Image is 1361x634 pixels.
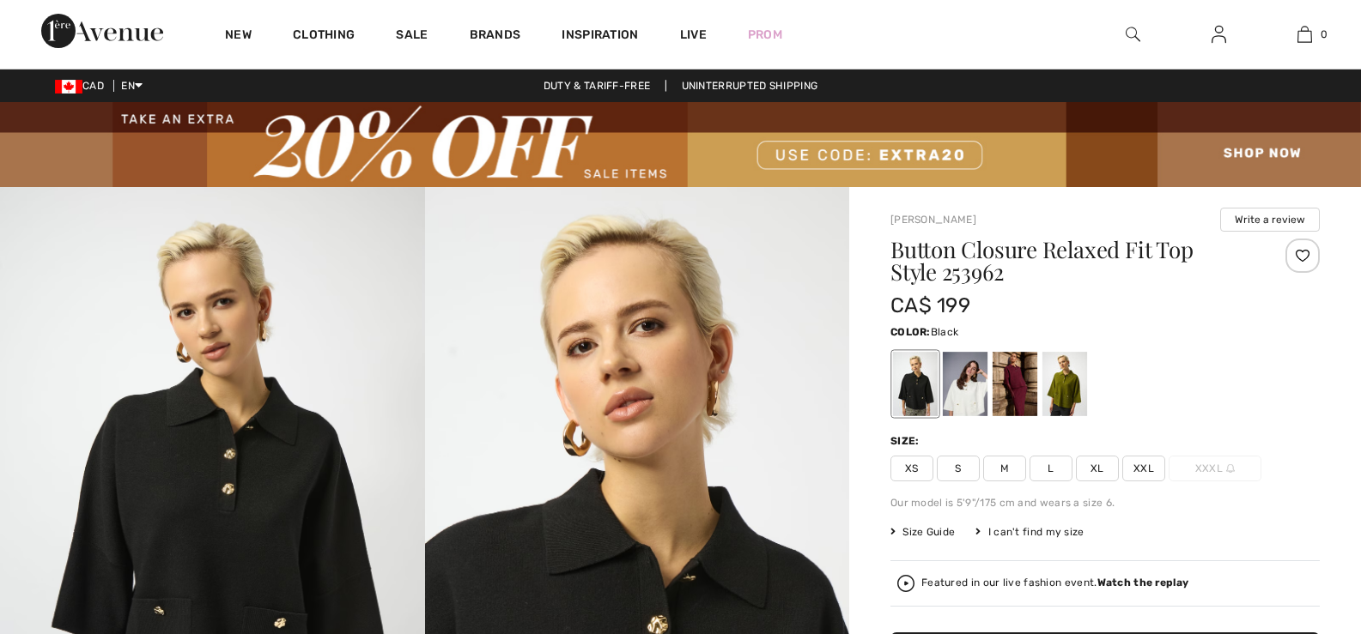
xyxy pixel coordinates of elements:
[1226,464,1235,473] img: ring-m.svg
[1212,24,1226,45] img: My Info
[890,495,1320,510] div: Our model is 5'9"/175 cm and wears a size 6.
[1262,24,1346,45] a: 0
[1297,24,1312,45] img: My Bag
[41,14,163,48] img: 1ère Avenue
[890,239,1249,283] h1: Button Closure Relaxed Fit Top Style 253962
[893,352,938,416] div: Black
[1122,456,1165,481] span: XXL
[562,27,638,45] span: Inspiration
[890,433,923,449] div: Size:
[1097,577,1189,589] strong: Watch the replay
[890,326,931,338] span: Color:
[921,577,1188,589] div: Featured in our live fashion event.
[890,214,976,226] a: [PERSON_NAME]
[931,326,959,338] span: Black
[993,352,1037,416] div: Merlot
[470,27,521,45] a: Brands
[680,26,707,44] a: Live
[396,27,428,45] a: Sale
[937,456,980,481] span: S
[975,524,1084,540] div: I can't find my size
[943,352,987,416] div: Winter White
[293,27,355,45] a: Clothing
[983,456,1026,481] span: M
[1126,24,1140,45] img: search the website
[890,524,955,540] span: Size Guide
[1321,27,1328,42] span: 0
[55,80,111,92] span: CAD
[890,293,970,317] span: CA$ 199
[55,80,82,94] img: Canadian Dollar
[225,27,252,45] a: New
[1220,208,1320,232] button: Write a review
[1198,24,1240,45] a: Sign In
[748,26,782,44] a: Prom
[121,80,143,92] span: EN
[1030,456,1072,481] span: L
[1169,456,1261,481] span: XXXL
[897,575,914,592] img: Watch the replay
[890,456,933,481] span: XS
[1042,352,1087,416] div: Artichoke
[1076,456,1119,481] span: XL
